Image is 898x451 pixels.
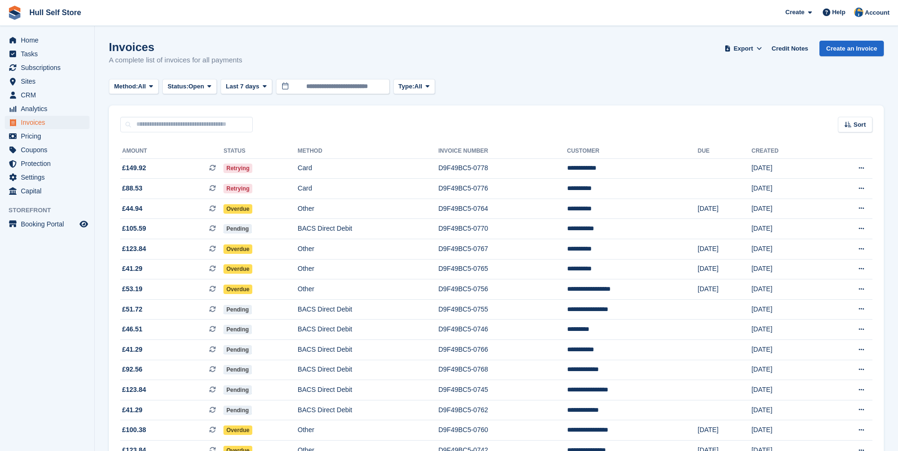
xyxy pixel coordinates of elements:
[21,34,78,47] span: Home
[751,340,821,360] td: [DATE]
[122,183,142,193] span: £88.53
[221,79,272,95] button: Last 7 days
[751,158,821,179] td: [DATE]
[438,279,567,300] td: D9F49BC5-0756
[21,102,78,115] span: Analytics
[438,320,567,340] td: D9F49BC5-0746
[5,171,89,184] a: menu
[21,130,78,143] span: Pricing
[78,218,89,230] a: Preview store
[122,324,142,334] span: £46.51
[751,420,821,441] td: [DATE]
[223,285,252,294] span: Overdue
[5,143,89,156] a: menu
[9,206,94,215] span: Storefront
[188,82,204,91] span: Open
[21,217,78,231] span: Booking Portal
[832,8,845,17] span: Help
[751,219,821,239] td: [DATE]
[5,184,89,198] a: menu
[21,157,78,170] span: Protection
[21,184,78,198] span: Capital
[21,47,78,61] span: Tasks
[298,219,438,239] td: BACS Direct Debit
[698,144,752,159] th: Due
[223,305,251,314] span: Pending
[438,179,567,199] td: D9F49BC5-0776
[109,41,242,53] h1: Invoices
[438,158,567,179] td: D9F49BC5-0778
[298,279,438,300] td: Other
[414,82,422,91] span: All
[5,88,89,102] a: menu
[854,8,863,17] img: Hull Self Store
[438,340,567,360] td: D9F49BC5-0766
[122,425,146,435] span: £100.38
[5,102,89,115] a: menu
[223,164,252,173] span: Retrying
[122,244,146,254] span: £123.84
[5,217,89,231] a: menu
[785,8,804,17] span: Create
[5,61,89,74] a: menu
[751,179,821,199] td: [DATE]
[122,204,142,214] span: £44.94
[5,75,89,88] a: menu
[122,264,142,274] span: £41.29
[438,144,567,159] th: Invoice Number
[5,34,89,47] a: menu
[21,61,78,74] span: Subscriptions
[5,157,89,170] a: menu
[438,219,567,239] td: D9F49BC5-0770
[5,47,89,61] a: menu
[734,44,753,53] span: Export
[438,299,567,320] td: D9F49BC5-0755
[698,420,752,441] td: [DATE]
[122,224,146,234] span: £105.59
[298,420,438,441] td: Other
[698,279,752,300] td: [DATE]
[751,299,821,320] td: [DATE]
[298,340,438,360] td: BACS Direct Debit
[698,259,752,279] td: [DATE]
[122,284,142,294] span: £53.19
[298,360,438,380] td: BACS Direct Debit
[223,264,252,274] span: Overdue
[438,400,567,420] td: D9F49BC5-0762
[298,380,438,400] td: BACS Direct Debit
[120,144,223,159] th: Amount
[751,144,821,159] th: Created
[223,244,252,254] span: Overdue
[854,120,866,130] span: Sort
[698,239,752,260] td: [DATE]
[751,400,821,420] td: [DATE]
[298,400,438,420] td: BACS Direct Debit
[298,158,438,179] td: Card
[438,420,567,441] td: D9F49BC5-0760
[438,199,567,219] td: D9F49BC5-0764
[122,163,146,173] span: £149.92
[223,345,251,355] span: Pending
[751,320,821,340] td: [DATE]
[438,259,567,279] td: D9F49BC5-0765
[399,82,415,91] span: Type:
[226,82,259,91] span: Last 7 days
[223,365,251,374] span: Pending
[5,116,89,129] a: menu
[768,41,812,56] a: Credit Notes
[21,116,78,129] span: Invoices
[122,304,142,314] span: £51.72
[223,325,251,334] span: Pending
[298,199,438,219] td: Other
[298,299,438,320] td: BACS Direct Debit
[751,360,821,380] td: [DATE]
[21,75,78,88] span: Sites
[223,406,251,415] span: Pending
[751,239,821,260] td: [DATE]
[8,6,22,20] img: stora-icon-8386f47178a22dfd0bd8f6a31ec36ba5ce8667c1dd55bd0f319d3a0aa187defe.svg
[21,171,78,184] span: Settings
[21,88,78,102] span: CRM
[751,199,821,219] td: [DATE]
[5,130,89,143] a: menu
[819,41,884,56] a: Create an Invoice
